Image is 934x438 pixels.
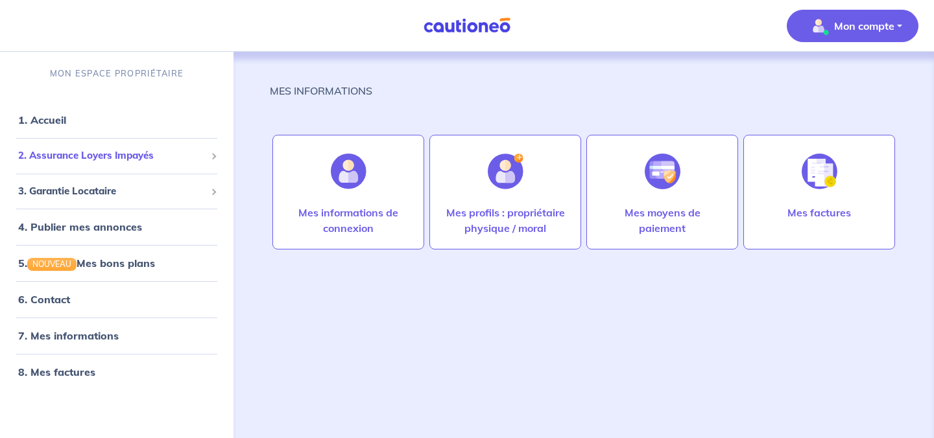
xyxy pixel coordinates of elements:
div: 6. Contact [5,286,228,312]
img: illu_credit_card_no_anim.svg [645,154,680,189]
p: Mon compte [834,18,894,34]
span: 2. Assurance Loyers Impayés [18,148,206,163]
div: 7. Mes informations [5,323,228,349]
img: illu_account_add.svg [488,154,523,189]
a: 4. Publier mes annonces [18,220,142,233]
a: 8. Mes factures [18,365,95,378]
p: Mes factures [787,205,851,220]
div: 5.NOUVEAUMes bons plans [5,250,228,276]
div: 1. Accueil [5,107,228,133]
img: illu_invoice.svg [802,154,837,189]
p: MON ESPACE PROPRIÉTAIRE [50,67,184,80]
span: 3. Garantie Locataire [18,184,206,199]
a: 6. Contact [18,293,70,306]
a: 7. Mes informations [18,329,119,342]
div: 2. Assurance Loyers Impayés [5,143,228,168]
div: 8. Mes factures [5,359,228,385]
a: 5.NOUVEAUMes bons plans [18,257,155,270]
p: MES INFORMATIONS [270,83,372,98]
img: Cautioneo [418,17,516,34]
p: Mes moyens de paiement [600,205,724,236]
p: Mes informations de connexion [286,205,411,236]
div: 4. Publier mes annonces [5,214,228,240]
img: illu_account.svg [331,154,366,189]
button: illu_account_valid_menu.svgMon compte [787,10,918,42]
img: illu_account_valid_menu.svg [808,16,829,36]
a: 1. Accueil [18,113,66,126]
p: Mes profils : propriétaire physique / moral [443,205,568,236]
div: 3. Garantie Locataire [5,179,228,204]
